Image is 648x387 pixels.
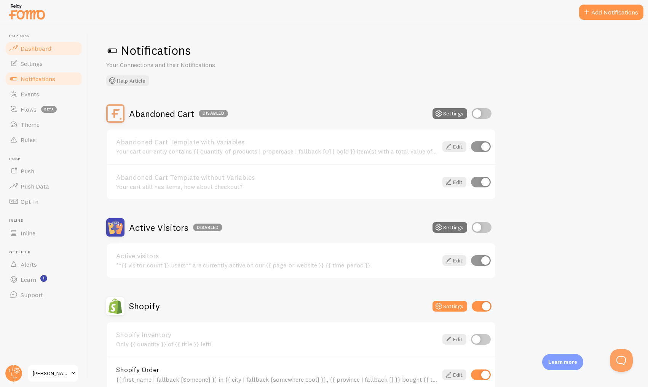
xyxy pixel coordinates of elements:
[116,341,438,347] div: Only {{ quantity }} of {{ title }} left!
[116,148,438,155] div: Your cart currently contains {{ quantity_of_products | propercase | fallback [0] | bold }} item(s...
[5,225,83,241] a: Inline
[442,369,466,380] a: Edit
[5,194,83,209] a: Opt-In
[116,174,438,181] a: Abandoned Cart Template without Variables
[21,60,43,67] span: Settings
[116,262,438,269] div: **{{ visitor_count }} users** are currently active on our {{ page_or_website }} {{ time_period }}
[5,272,83,287] a: Learn
[5,86,83,102] a: Events
[9,34,83,38] span: Pop-ups
[21,90,39,98] span: Events
[610,349,633,372] iframe: Help Scout Beacon - Open
[116,366,438,373] a: Shopify Order
[193,224,222,231] div: Disabled
[5,163,83,179] a: Push
[21,75,55,83] span: Notifications
[33,369,69,378] span: [PERSON_NAME] For Men
[21,198,38,205] span: Opt-In
[21,182,49,190] span: Push Data
[129,222,222,233] h2: Active Visitors
[106,297,124,315] img: Shopify
[548,358,577,366] p: Learn more
[21,261,37,268] span: Alerts
[442,334,466,345] a: Edit
[21,291,43,299] span: Support
[21,276,36,283] span: Learn
[5,179,83,194] a: Push Data
[5,287,83,302] a: Support
[442,255,466,266] a: Edit
[442,141,466,152] a: Edit
[8,2,46,21] img: fomo-relay-logo-orange.svg
[21,167,34,175] span: Push
[106,218,124,237] img: Active Visitors
[433,301,467,312] button: Settings
[9,250,83,255] span: Get Help
[116,139,438,146] a: Abandoned Cart Template with Variables
[106,104,124,123] img: Abandoned Cart
[433,222,467,233] button: Settings
[21,121,40,128] span: Theme
[41,106,57,113] span: beta
[542,354,583,370] div: Learn more
[116,331,438,338] a: Shopify Inventory
[21,45,51,52] span: Dashboard
[27,364,79,382] a: [PERSON_NAME] For Men
[5,102,83,117] a: Flows beta
[9,218,83,223] span: Inline
[116,183,438,190] div: Your cart still has items, how about checkout?
[5,117,83,132] a: Theme
[116,253,438,259] a: Active visitors
[129,300,160,312] h2: Shopify
[106,75,149,86] button: Help Article
[21,106,37,113] span: Flows
[5,71,83,86] a: Notifications
[199,110,228,117] div: Disabled
[129,108,228,120] h2: Abandoned Cart
[433,108,467,119] button: Settings
[21,136,36,144] span: Rules
[40,275,47,282] svg: <p>Watch New Feature Tutorials!</p>
[5,41,83,56] a: Dashboard
[5,132,83,147] a: Rules
[116,376,438,383] div: {{ first_name | fallback [Someone] }} in {{ city | fallback [somewhere cool] }}, {{ province | fa...
[21,229,35,237] span: Inline
[106,43,630,58] h1: Notifications
[5,257,83,272] a: Alerts
[442,177,466,187] a: Edit
[9,157,83,162] span: Push
[5,56,83,71] a: Settings
[106,61,289,69] p: Your Connections and their Notifications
